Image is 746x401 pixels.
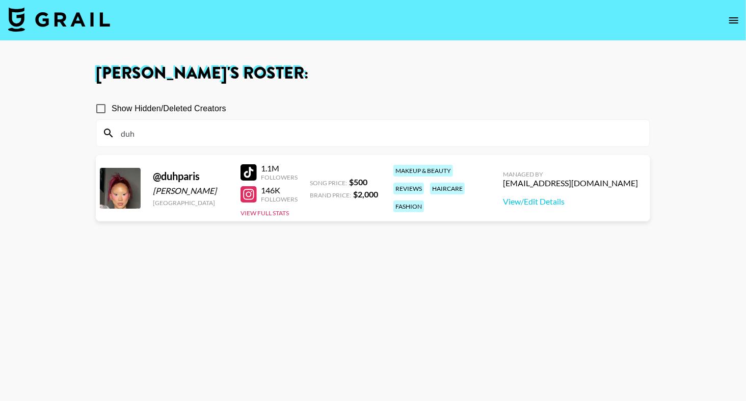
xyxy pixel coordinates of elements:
[96,65,650,82] h1: [PERSON_NAME] 's Roster:
[393,200,424,212] div: fashion
[261,185,298,195] div: 146K
[112,103,226,115] span: Show Hidden/Deleted Creators
[393,183,424,194] div: reviews
[8,7,110,32] img: Grail Talent
[261,173,298,181] div: Followers
[261,195,298,203] div: Followers
[503,196,638,207] a: View/Edit Details
[153,186,228,196] div: [PERSON_NAME]
[261,163,298,173] div: 1.1M
[503,170,638,178] div: Managed By
[353,189,378,199] strong: $ 2,000
[310,191,351,199] span: Brand Price:
[310,179,347,187] span: Song Price:
[724,10,744,31] button: open drawer
[393,165,453,177] div: makeup & beauty
[430,183,465,194] div: haircare
[349,177,367,187] strong: $ 500
[115,125,644,141] input: Search by User Name
[153,199,228,207] div: [GEOGRAPHIC_DATA]
[241,209,289,217] button: View Full Stats
[153,170,228,183] div: @ duhparis
[503,178,638,188] div: [EMAIL_ADDRESS][DOMAIN_NAME]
